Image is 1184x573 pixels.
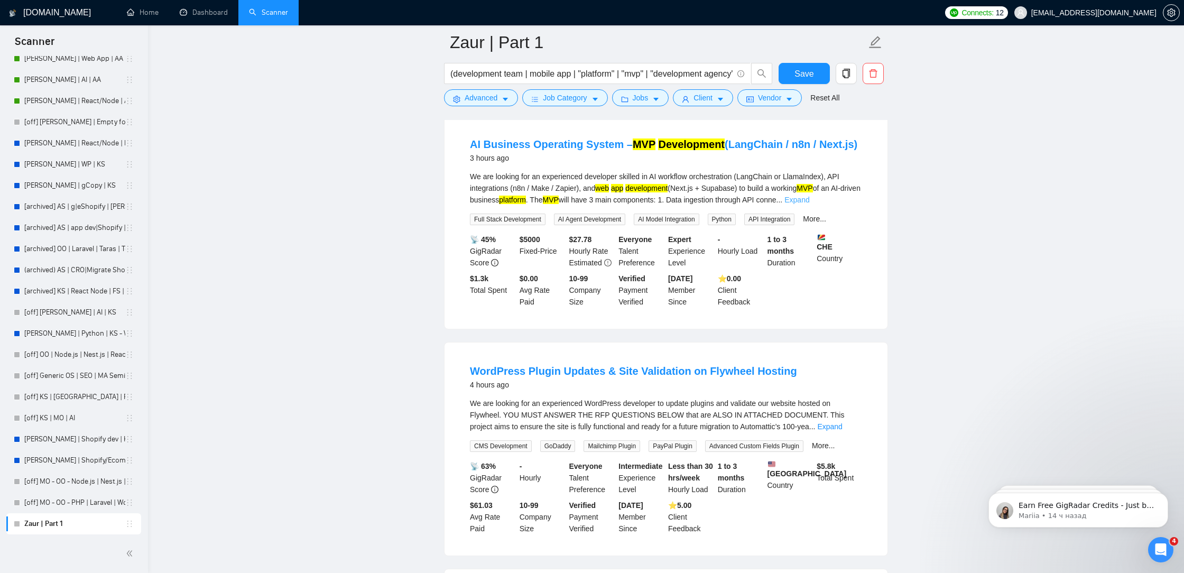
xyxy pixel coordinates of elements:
[569,462,603,470] b: Everyone
[470,365,797,377] a: WordPress Plugin Updates & Site Validation on Flywheel Hosting
[24,196,125,217] a: [archived] AS | g|eShopify | [PERSON_NAME]
[450,67,733,80] input: Search Freelance Jobs...
[126,548,136,559] span: double-left
[470,501,493,510] b: $61.03
[6,217,141,238] li: [archived] AS | app dev|Shopify | Moroz
[522,89,607,106] button: barsJob Categorycaret-down
[569,274,588,283] b: 10-99
[468,500,517,534] div: Avg Rate Paid
[453,95,460,103] span: setting
[249,8,288,17] a: searchScanner
[718,462,745,482] b: 1 to 3 months
[6,133,141,154] li: Ann | React/Node | KS - WIP
[517,460,567,495] div: Hourly
[6,429,141,450] li: Andrew | Shopify dev | KS + maintenance & support
[24,492,125,513] a: [off] MO - OO - PHP | Laravel | WordPress |
[950,8,958,17] img: upwork-logo.png
[543,92,587,104] span: Job Category
[470,152,857,164] div: 3 hours ago
[797,184,812,192] mark: MVP
[125,477,134,486] span: holder
[543,196,559,204] mark: MVP
[737,70,744,77] span: info-circle
[24,450,125,471] a: [PERSON_NAME] | Shopify/Ecom | KS - lower requirements
[621,95,628,103] span: folder
[1163,4,1180,21] button: setting
[584,440,640,452] span: Mailchimp Plugin
[180,8,228,17] a: dashboardDashboard
[9,5,16,22] img: logo
[24,323,125,344] a: [PERSON_NAME] | Python | KS - WIP
[718,235,720,244] b: -
[666,273,716,308] div: Member Since
[520,235,540,244] b: $ 5000
[1163,8,1180,17] a: setting
[125,54,134,63] span: holder
[803,215,826,223] a: More...
[776,196,783,204] span: ...
[470,214,545,225] span: Full Stack Development
[752,69,772,78] span: search
[1163,8,1179,17] span: setting
[616,460,666,495] div: Experience Level
[468,460,517,495] div: GigRadar Score
[470,274,488,283] b: $ 1.3k
[784,196,809,204] a: Expand
[24,344,125,365] a: [off] OO | Node.js | Nest.js | React.js | Next.js | PHP | Laravel | WordPress | UI/UX | MO
[996,7,1004,19] span: 12
[24,69,125,90] a: [PERSON_NAME] | AI | AA
[751,63,772,84] button: search
[604,259,612,266] span: exclamation-circle
[633,92,649,104] span: Jobs
[502,95,509,103] span: caret-down
[125,414,134,422] span: holder
[836,69,856,78] span: copy
[973,470,1184,544] iframe: Intercom notifications сообщение
[6,238,141,260] li: [archived] OO | Laravel | Taras | Top filters
[767,235,794,255] b: 1 to 3 months
[24,112,125,133] a: [off] [PERSON_NAME] | Empty for future | AA
[125,456,134,465] span: holder
[125,308,134,317] span: holder
[499,196,526,204] mark: platform
[24,260,125,281] a: (archived) AS | CRO|Migrate Shopify | [PERSON_NAME]
[765,460,815,495] div: Country
[618,235,652,244] b: Everyone
[1170,537,1178,546] span: 4
[24,302,125,323] a: [off] [PERSON_NAME] | AI | KS
[450,29,866,56] input: Scanner name...
[127,8,159,17] a: homeHome
[125,139,134,147] span: holder
[618,501,643,510] b: [DATE]
[817,462,835,470] b: $ 5.8k
[125,329,134,338] span: holder
[815,234,864,269] div: Country
[634,214,699,225] span: AI Model Integration
[125,160,134,169] span: holder
[6,260,141,281] li: (archived) AS | CRO|Migrate Shopify | Moroz
[567,273,617,308] div: Company Size
[6,408,141,429] li: [off] KS | MO | AI
[616,234,666,269] div: Talent Preference
[863,63,884,84] button: delete
[666,234,716,269] div: Experience Level
[554,214,625,225] span: AI Agent Development
[24,471,125,492] a: [off] MO - OO - Node.js | Nest.js | React.js | Next.js
[809,422,816,431] span: ...
[716,234,765,269] div: Hourly Load
[125,287,134,295] span: holder
[812,441,835,450] a: More...
[470,440,532,452] span: CMS Development
[1148,537,1173,562] iframe: Intercom live chat
[591,95,599,103] span: caret-down
[125,498,134,507] span: holder
[125,372,134,380] span: holder
[567,460,617,495] div: Talent Preference
[24,429,125,450] a: [PERSON_NAME] | Shopify dev | KS + maintenance & support
[6,513,141,534] li: Zaur | Part 1
[569,258,602,267] span: Estimated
